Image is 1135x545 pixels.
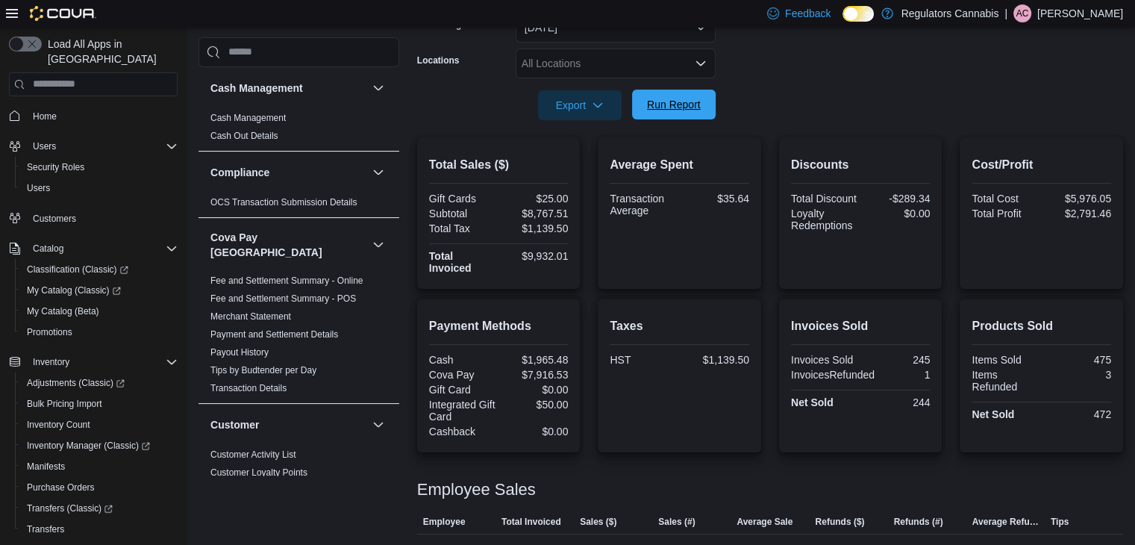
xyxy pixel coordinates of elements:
[27,264,128,275] span: Classification (Classic)
[1004,4,1007,22] p: |
[21,179,178,197] span: Users
[21,281,127,299] a: My Catalog (Classic)
[15,498,184,519] a: Transfers (Classic)
[210,275,363,287] span: Fee and Settlement Summary - Online
[27,284,121,296] span: My Catalog (Classic)
[501,426,568,437] div: $0.00
[863,193,930,205] div: -$289.34
[21,416,96,434] a: Inventory Count
[198,272,399,403] div: Cova Pay [GEOGRAPHIC_DATA]
[21,520,178,538] span: Transfers
[21,458,178,476] span: Manifests
[547,90,613,120] span: Export
[1045,369,1111,381] div: 3
[791,396,834,408] strong: Net Sold
[15,322,184,343] button: Promotions
[632,90,716,119] button: Run Report
[33,243,63,255] span: Catalog
[21,323,178,341] span: Promotions
[791,156,931,174] h2: Discounts
[27,108,63,125] a: Home
[610,193,676,217] div: Transaction Average
[429,156,569,174] h2: Total Sales ($)
[15,519,184,540] button: Transfers
[21,158,90,176] a: Security Roles
[15,435,184,456] a: Inventory Manager (Classic)
[429,399,495,423] div: Integrated Gift Card
[21,302,178,320] span: My Catalog (Beta)
[429,369,495,381] div: Cova Pay
[210,365,316,376] a: Tips by Budtender per Day
[901,4,998,22] p: Regulators Cannabis
[210,293,356,305] span: Fee and Settlement Summary - POS
[33,356,69,368] span: Inventory
[27,326,72,338] span: Promotions
[21,395,178,413] span: Bulk Pricing Import
[21,520,70,538] a: Transfers
[210,311,291,323] span: Merchant Statement
[27,419,90,431] span: Inventory Count
[815,516,864,528] span: Refunds ($)
[27,353,178,371] span: Inventory
[580,516,616,528] span: Sales ($)
[3,208,184,229] button: Customers
[21,479,178,496] span: Purchase Orders
[972,317,1111,335] h2: Products Sold
[198,109,399,151] div: Cash Management
[647,97,701,112] span: Run Report
[501,354,568,366] div: $1,965.48
[429,250,472,274] strong: Total Invoiced
[1045,208,1111,219] div: $2,791.46
[972,408,1014,420] strong: Net Sold
[210,383,287,393] a: Transaction Details
[210,230,366,260] button: Cova Pay [GEOGRAPHIC_DATA]
[429,193,495,205] div: Gift Cards
[21,302,105,320] a: My Catalog (Beta)
[1037,4,1123,22] p: [PERSON_NAME]
[210,275,363,286] a: Fee and Settlement Summary - Online
[15,301,184,322] button: My Catalog (Beta)
[15,373,184,393] a: Adjustments (Classic)
[15,414,184,435] button: Inventory Count
[21,416,178,434] span: Inventory Count
[417,54,460,66] label: Locations
[610,156,749,174] h2: Average Spent
[683,354,749,366] div: $1,139.50
[3,136,184,157] button: Users
[42,37,178,66] span: Load All Apps in [GEOGRAPHIC_DATA]
[27,398,102,410] span: Bulk Pricing Import
[21,437,178,455] span: Inventory Manager (Classic)
[27,240,69,258] button: Catalog
[27,137,178,155] span: Users
[695,57,707,69] button: Open list of options
[516,13,716,43] button: [DATE]
[1051,516,1069,528] span: Tips
[210,130,278,142] span: Cash Out Details
[369,163,387,181] button: Compliance
[863,208,930,219] div: $0.00
[423,516,466,528] span: Employee
[21,323,78,341] a: Promotions
[210,165,366,180] button: Compliance
[27,240,178,258] span: Catalog
[30,6,96,21] img: Cova
[737,516,792,528] span: Average Sale
[210,329,338,340] a: Payment and Settlement Details
[785,6,831,21] span: Feedback
[15,259,184,280] a: Classification (Classic)
[210,467,307,479] span: Customer Loyalty Points
[210,467,307,478] a: Customer Loyalty Points
[429,317,569,335] h2: Payment Methods
[210,112,286,124] span: Cash Management
[198,193,399,217] div: Compliance
[15,393,184,414] button: Bulk Pricing Import
[501,516,561,528] span: Total Invoiced
[21,179,56,197] a: Users
[210,113,286,123] a: Cash Management
[210,197,357,208] a: OCS Transaction Submission Details
[27,209,178,228] span: Customers
[501,384,568,396] div: $0.00
[27,482,95,493] span: Purchase Orders
[417,481,536,499] h3: Employee Sales
[972,156,1111,174] h2: Cost/Profit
